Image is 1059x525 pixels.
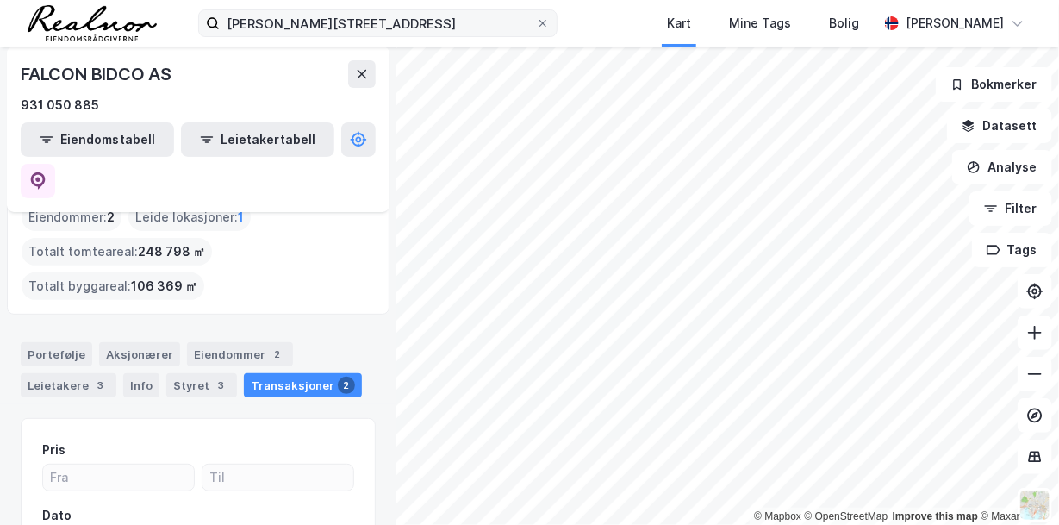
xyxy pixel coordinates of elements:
div: Totalt byggareal : [22,272,204,300]
button: Datasett [947,109,1052,143]
div: Eiendommer [187,342,293,366]
a: OpenStreetMap [805,510,888,522]
span: 106 369 ㎡ [131,276,197,297]
div: Bolig [829,13,859,34]
a: Mapbox [754,510,801,522]
button: Analyse [952,150,1052,184]
input: Søk på adresse, matrikkel, gårdeiere, leietakere eller personer [220,10,536,36]
button: Tags [972,233,1052,267]
div: Mine Tags [729,13,791,34]
div: Portefølje [21,342,92,366]
span: 2 [107,207,115,228]
div: Pris [42,440,65,460]
div: 931 050 885 [21,95,99,116]
div: FALCON BIDCO AS [21,60,175,88]
a: Improve this map [893,510,978,522]
button: Bokmerker [936,67,1052,102]
div: 3 [92,377,109,394]
button: Filter [969,191,1052,226]
div: Leide lokasjoner : [128,203,251,231]
div: Leietakere [21,373,116,397]
span: 1 [238,207,244,228]
img: realnor-logo.934646d98de889bb5806.png [28,5,157,41]
input: Fra [43,465,194,491]
div: Styret [166,373,237,397]
div: 3 [213,377,230,394]
div: Aksjonærer [99,342,180,366]
input: Til [202,465,353,491]
div: Eiendommer : [22,203,121,231]
div: Kontrollprogram for chat [973,442,1059,525]
div: 2 [338,377,355,394]
div: Totalt tomteareal : [22,238,212,266]
div: Info [123,373,159,397]
iframe: Chat Widget [973,442,1059,525]
div: Kart [667,13,691,34]
button: Eiendomstabell [21,122,174,157]
div: [PERSON_NAME] [906,13,1004,34]
div: 2 [269,346,286,363]
div: Transaksjoner [244,373,362,397]
span: 248 798 ㎡ [138,241,205,262]
button: Leietakertabell [181,122,334,157]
